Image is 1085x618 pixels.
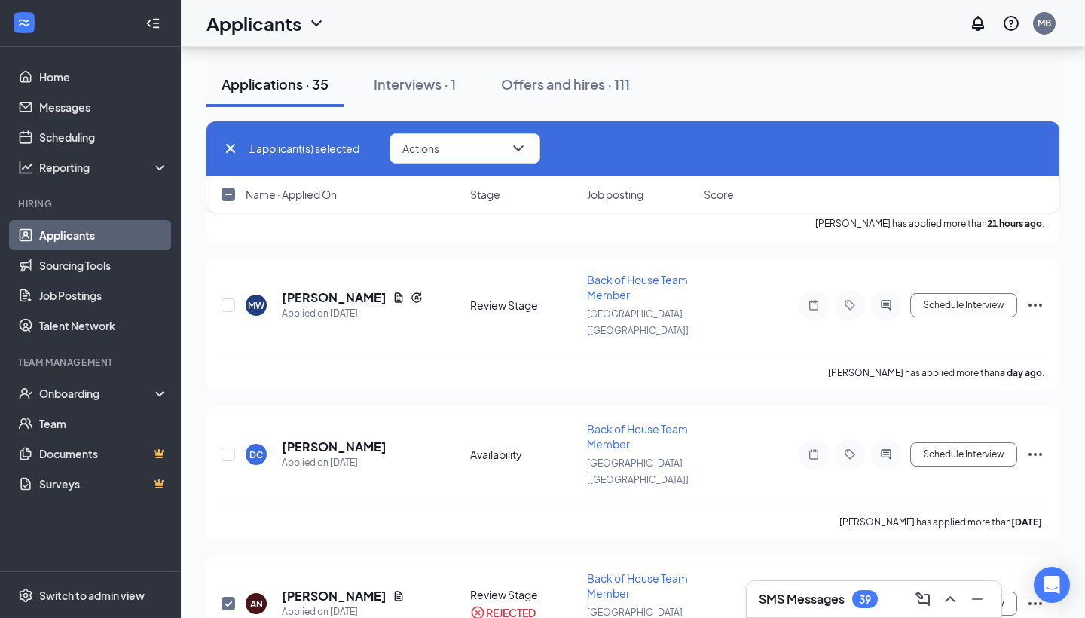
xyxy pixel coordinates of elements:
[39,160,169,175] div: Reporting
[39,311,168,341] a: Talent Network
[470,587,578,602] div: Review Stage
[969,14,987,32] svg: Notifications
[39,439,168,469] a: DocumentsCrown
[910,442,1017,467] button: Schedule Interview
[841,299,859,311] svg: Tag
[1026,595,1044,613] svg: Ellipses
[246,187,337,202] span: Name · Applied On
[1026,445,1044,463] svg: Ellipses
[250,598,263,610] div: AN
[587,187,643,202] span: Job posting
[910,293,1017,317] button: Schedule Interview
[470,447,578,462] div: Availability
[587,457,689,485] span: [GEOGRAPHIC_DATA] [[GEOGRAPHIC_DATA]]
[39,250,168,280] a: Sourcing Tools
[859,593,871,606] div: 39
[249,448,263,461] div: DC
[914,590,932,608] svg: ComposeMessage
[39,386,155,401] div: Onboarding
[509,139,527,158] svg: ChevronDown
[1034,567,1070,603] div: Open Intercom Messenger
[248,299,264,312] div: MW
[222,139,240,158] svg: Cross
[39,588,145,603] div: Switch to admin view
[39,408,168,439] a: Team
[1011,516,1042,528] b: [DATE]
[39,469,168,499] a: SurveysCrown
[17,15,32,30] svg: WorkstreamLogo
[938,587,962,611] button: ChevronUp
[501,75,630,93] div: Offers and hires · 111
[1038,17,1051,29] div: MB
[18,356,165,369] div: Team Management
[941,590,959,608] svg: ChevronUp
[828,366,1044,379] p: [PERSON_NAME] has applied more than .
[1000,367,1042,378] b: a day ago
[206,11,301,36] h1: Applicants
[470,187,500,202] span: Stage
[222,75,329,93] div: Applications · 35
[39,220,168,250] a: Applicants
[307,14,325,32] svg: ChevronDown
[18,197,165,210] div: Hiring
[18,588,33,603] svg: Settings
[39,62,168,92] a: Home
[841,448,859,460] svg: Tag
[145,16,160,31] svg: Collapse
[282,439,387,455] h5: [PERSON_NAME]
[393,590,405,602] svg: Document
[877,448,895,460] svg: ActiveChat
[470,298,578,313] div: Review Stage
[411,292,423,304] svg: Reapply
[282,588,387,604] h5: [PERSON_NAME]
[968,590,986,608] svg: Minimize
[18,386,33,401] svg: UserCheck
[18,160,33,175] svg: Analysis
[39,122,168,152] a: Scheduling
[911,587,935,611] button: ComposeMessage
[402,143,439,154] span: Actions
[587,308,689,336] span: [GEOGRAPHIC_DATA] [[GEOGRAPHIC_DATA]]
[805,299,823,311] svg: Note
[282,306,423,321] div: Applied on [DATE]
[374,75,456,93] div: Interviews · 1
[390,133,540,164] button: ActionsChevronDown
[249,140,359,157] span: 1 applicant(s) selected
[759,591,845,607] h3: SMS Messages
[282,455,387,470] div: Applied on [DATE]
[282,289,387,306] h5: [PERSON_NAME]
[587,422,688,451] span: Back of House Team Member
[877,299,895,311] svg: ActiveChat
[965,587,989,611] button: Minimize
[1002,14,1020,32] svg: QuestionInfo
[393,292,405,304] svg: Document
[805,448,823,460] svg: Note
[39,92,168,122] a: Messages
[839,516,1044,528] p: [PERSON_NAME] has applied more than .
[39,280,168,311] a: Job Postings
[587,571,688,600] span: Back of House Team Member
[704,187,734,202] span: Score
[587,273,688,301] span: Back of House Team Member
[1026,296,1044,314] svg: Ellipses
